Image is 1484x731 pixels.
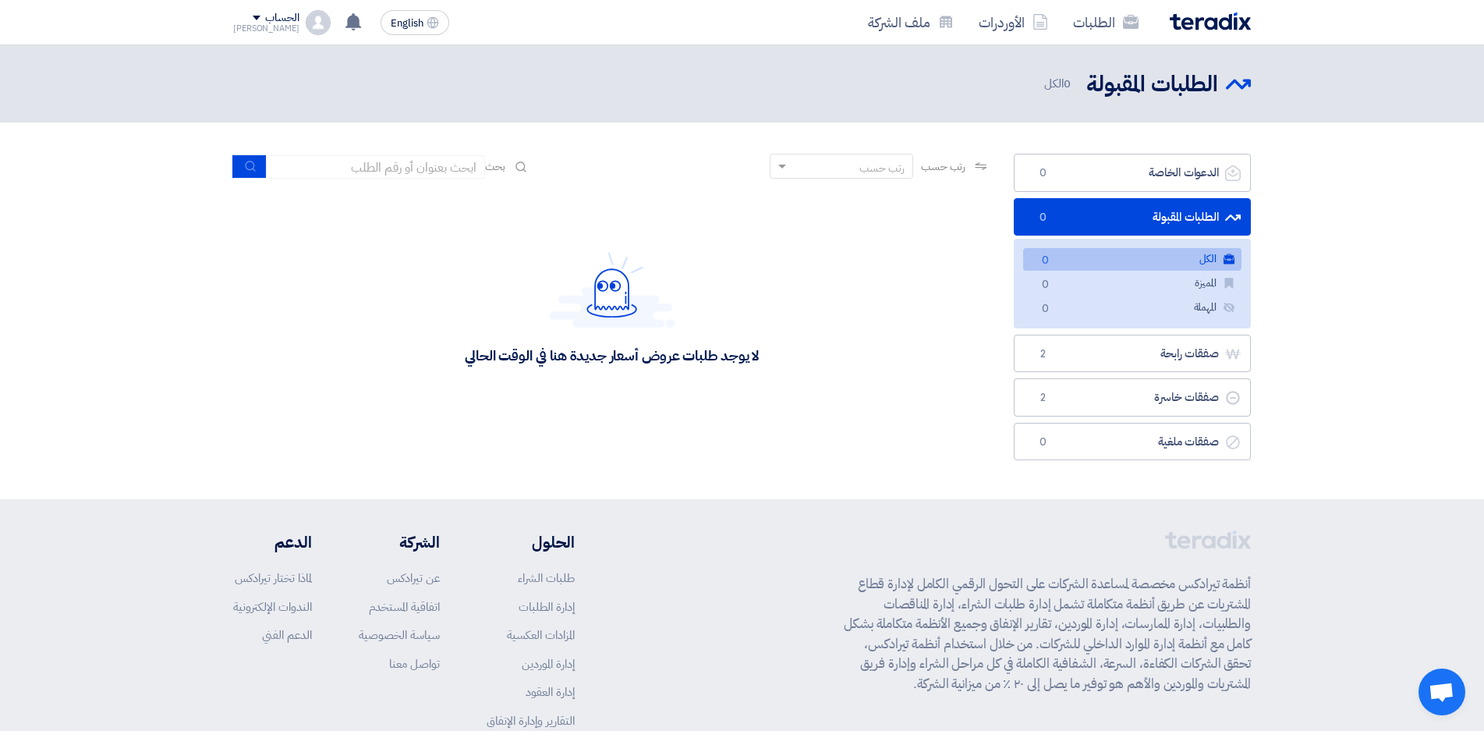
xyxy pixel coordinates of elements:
[262,626,312,644] a: الدعم الفني
[267,155,485,179] input: ابحث بعنوان أو رقم الطلب
[233,24,299,33] div: [PERSON_NAME]
[921,158,965,175] span: رتب حسب
[306,10,331,35] img: profile_test.png
[1014,378,1251,417] a: صفقات خاسرة2
[233,531,312,554] li: الدعم
[487,712,575,729] a: التقارير وإدارة الإنفاق
[1033,390,1052,406] span: 2
[265,12,299,25] div: الحساب
[1023,272,1241,295] a: المميزة
[859,160,905,176] div: رتب حسب
[235,570,312,587] a: لماذا تختار تيرادكس
[1014,154,1251,192] a: الدعوات الخاصة0
[381,10,449,35] button: English
[233,598,312,616] a: الندوات الإلكترونية
[359,531,440,554] li: الشركة
[1061,4,1151,41] a: الطلبات
[518,570,575,587] a: طلبات الشراء
[359,626,440,644] a: سياسة الخصوصية
[1036,277,1054,293] span: 0
[1033,165,1052,181] span: 0
[1033,346,1052,362] span: 2
[487,531,575,554] li: الحلول
[1036,253,1054,269] span: 0
[1036,301,1054,318] span: 0
[387,570,440,587] a: عن تيرادكس
[1014,423,1251,461] a: صفقات ملغية0
[485,158,505,175] span: بحث
[389,655,440,672] a: تواصل معنا
[1023,248,1241,271] a: الكل
[1086,69,1218,100] h2: الطلبات المقبولة
[966,4,1061,41] a: الأوردرات
[519,598,575,616] a: إدارة الطلبات
[1418,669,1465,715] a: Open chat
[1044,75,1074,93] span: الكل
[1064,75,1071,92] span: 0
[507,626,575,644] a: المزادات العكسية
[1033,435,1052,450] span: 0
[465,346,759,364] div: لا يوجد طلبات عروض أسعار جديدة هنا في الوقت الحالي
[369,598,440,616] a: اتفاقية المستخدم
[522,655,575,672] a: إدارة الموردين
[1170,12,1251,30] img: Teradix logo
[1014,198,1251,236] a: الطلبات المقبولة0
[1023,296,1241,319] a: المهملة
[526,683,575,701] a: إدارة العقود
[855,4,966,41] a: ملف الشركة
[844,574,1251,694] p: أنظمة تيرادكس مخصصة لمساعدة الشركات على التحول الرقمي الكامل لإدارة قطاع المشتريات عن طريق أنظمة ...
[391,18,423,29] span: English
[1014,335,1251,373] a: صفقات رابحة2
[1033,210,1052,225] span: 0
[550,252,675,328] img: Hello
